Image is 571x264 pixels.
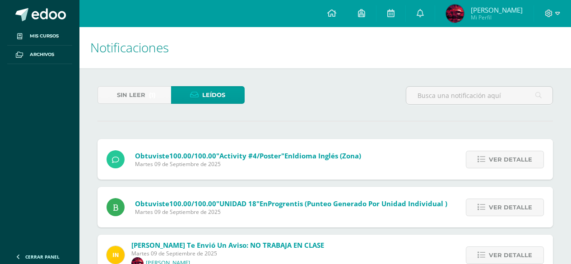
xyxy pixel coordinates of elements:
[471,5,523,14] span: [PERSON_NAME]
[169,199,216,208] span: 100.00/100.00
[202,87,225,103] span: Leídos
[90,39,169,56] span: Notificaciones
[149,87,156,103] span: (1)
[135,151,361,160] span: Obtuviste en
[135,160,361,168] span: Martes 09 de Septiembre de 2025
[446,5,464,23] img: 1dcd1353be092e83cdb8da187a644cf9.png
[117,87,145,103] span: Sin leer
[30,32,59,40] span: Mis cursos
[97,86,171,104] a: Sin leer(1)
[131,250,324,257] span: Martes 09 de Septiembre de 2025
[25,254,60,260] span: Cerrar panel
[135,199,447,208] span: Obtuviste en
[7,27,72,46] a: Mis cursos
[131,241,324,250] span: [PERSON_NAME] te envió un aviso: NO TRABAJA EN CLASE
[489,247,532,264] span: Ver detalle
[30,51,54,58] span: Archivos
[135,208,447,216] span: Martes 09 de Septiembre de 2025
[171,86,245,104] a: Leídos
[7,46,72,64] a: Archivos
[471,14,523,21] span: Mi Perfil
[406,87,552,104] input: Busca una notificación aquí
[216,151,284,160] span: "Activity #4/Poster"
[489,199,532,216] span: Ver detalle
[216,199,260,208] span: "UNIDAD 18"
[107,246,125,264] img: 91d43002c1e6da35fcf826c9a618326d.png
[169,151,216,160] span: 100.00/100.00
[489,151,532,168] span: Ver detalle
[292,151,361,160] span: Idioma Inglés (Zona)
[268,199,447,208] span: Progrentis (Punteo generado por unidad individual )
